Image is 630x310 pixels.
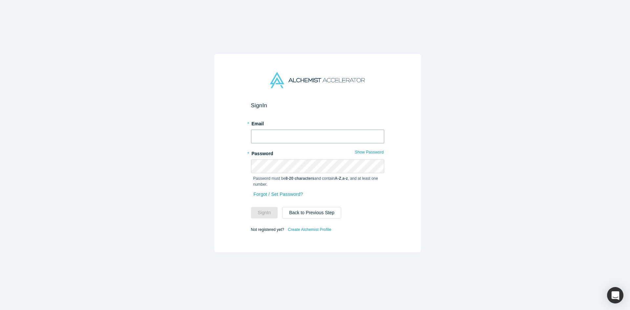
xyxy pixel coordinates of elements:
label: Password [251,148,384,157]
label: Email [251,118,384,127]
a: Create Alchemist Profile [287,225,331,234]
strong: A-Z [335,176,341,181]
strong: 8-20 characters [285,176,314,181]
h2: Sign In [251,102,384,109]
button: SignIn [251,207,278,218]
a: Forgot / Set Password? [253,189,304,200]
img: Alchemist Accelerator Logo [270,72,365,88]
strong: a-z [342,176,348,181]
span: Not registered yet? [251,227,284,232]
p: Password must be and contain , , and at least one number. [253,176,382,187]
button: Show Password [354,148,384,156]
button: Back to Previous Step [282,207,341,218]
